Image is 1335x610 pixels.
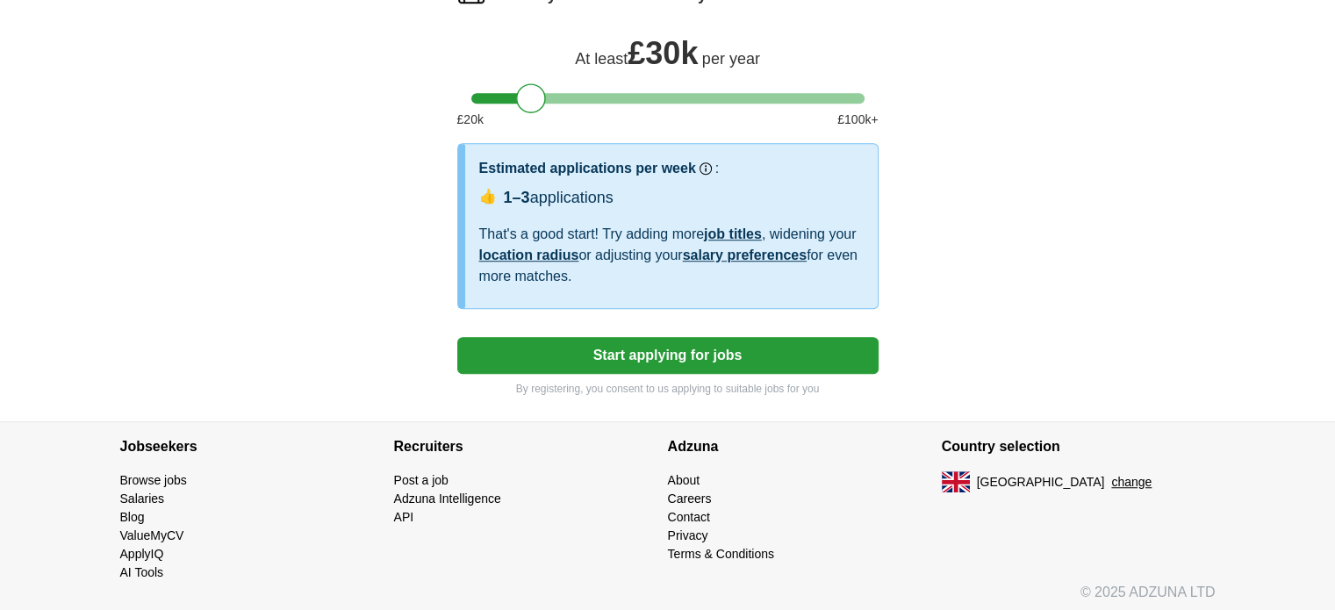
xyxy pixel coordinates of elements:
span: 1–3 [504,189,530,206]
a: Terms & Conditions [668,547,774,561]
a: Privacy [668,528,708,542]
button: change [1111,473,1152,492]
h4: Country selection [942,422,1216,471]
a: Blog [120,510,145,524]
p: By registering, you consent to us applying to suitable jobs for you [457,381,879,397]
a: About [668,473,700,487]
a: Salaries [120,492,165,506]
span: [GEOGRAPHIC_DATA] [977,473,1105,492]
span: At least [575,50,628,68]
a: Contact [668,510,710,524]
a: AI Tools [120,565,164,579]
a: Careers [668,492,712,506]
span: per year [702,50,760,68]
a: ApplyIQ [120,547,164,561]
span: £ 30k [628,35,698,71]
span: 👍 [479,186,497,207]
a: location radius [479,248,579,262]
span: £ 20 k [457,111,484,129]
a: Post a job [394,473,449,487]
div: applications [504,186,614,210]
div: That's a good start! Try adding more , widening your or adjusting your for even more matches. [479,224,864,287]
a: Adzuna Intelligence [394,492,501,506]
button: Start applying for jobs [457,337,879,374]
a: job titles [704,226,762,241]
h3: Estimated applications per week [479,158,696,179]
img: UK flag [942,471,970,492]
a: salary preferences [683,248,807,262]
h3: : [715,158,719,179]
a: Browse jobs [120,473,187,487]
a: API [394,510,414,524]
a: ValueMyCV [120,528,184,542]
